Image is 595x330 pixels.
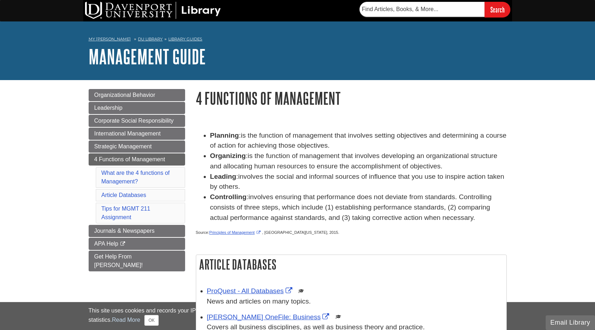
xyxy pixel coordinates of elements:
[101,206,150,220] a: Tips for MGMT 211 Assignment
[210,152,246,159] strong: Organizing
[94,118,174,124] span: Corporate Social Responsibility
[207,296,503,307] p: News and articles on many topics.
[89,102,185,114] a: Leadership
[196,89,507,107] h1: 4 Functions of Management
[209,230,262,235] a: Link opens in new window
[94,241,118,247] span: APA Help
[89,238,185,250] a: APA Help
[210,192,507,223] li: :
[210,172,507,192] li: :
[336,314,341,320] img: Scholarly or Peer Reviewed
[112,317,140,323] a: Read More
[89,128,185,140] a: International Management
[89,89,185,101] a: Organizational Behavior
[207,287,294,295] a: Link opens in new window
[94,143,152,149] span: Strategic Management
[89,251,185,271] a: Get Help From [PERSON_NAME]!
[168,36,202,41] a: Library Guides
[210,173,504,191] span: involves the social and informal sources of influence that you use to inspire action taken by oth...
[210,173,237,180] strong: Leading
[89,225,185,237] a: Journals & Newspapers
[210,152,497,170] span: is the function of management that involves developing an organizational structure and allocating...
[196,230,339,235] span: Source: , [GEOGRAPHIC_DATA][US_STATE], 2015.
[485,2,510,17] input: Search
[210,130,507,151] li: :
[89,306,507,326] div: This site uses cookies and records your IP address for usage statistics. Additionally, we use Goo...
[210,132,239,139] strong: Planning
[207,313,331,321] a: Link opens in new window
[138,36,163,41] a: DU Library
[210,132,507,149] span: is the function of management that involves setting objectives and determining a course of action...
[360,2,485,17] input: Find Articles, Books, & More...
[144,315,158,326] button: Close
[210,193,492,221] span: involves ensuring that performance does not deviate from standards. Controlling consists of three...
[89,36,131,42] a: My [PERSON_NAME]
[298,288,304,294] img: Scholarly or Peer Reviewed
[94,253,143,268] span: Get Help From [PERSON_NAME]!
[101,192,146,198] a: Article Databases
[546,315,595,330] button: Email Library
[94,228,155,234] span: Journals & Newspapers
[85,2,221,19] img: DU Library
[101,170,170,184] a: What are the 4 functions of Management?
[89,115,185,127] a: Corporate Social Responsibility
[120,242,126,246] i: This link opens in a new window
[360,2,510,17] form: Searches DU Library's articles, books, and more
[210,151,507,172] li: :
[89,153,185,166] a: 4 Functions of Management
[89,45,206,68] a: Management Guide
[196,255,506,274] h2: Article Databases
[94,130,161,137] span: International Management
[210,193,247,201] strong: Controlling
[94,156,165,162] span: 4 Functions of Management
[89,141,185,153] a: Strategic Management
[89,34,507,46] nav: breadcrumb
[94,105,123,111] span: Leadership
[94,92,155,98] span: Organizational Behavior
[89,89,185,271] div: Guide Page Menu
